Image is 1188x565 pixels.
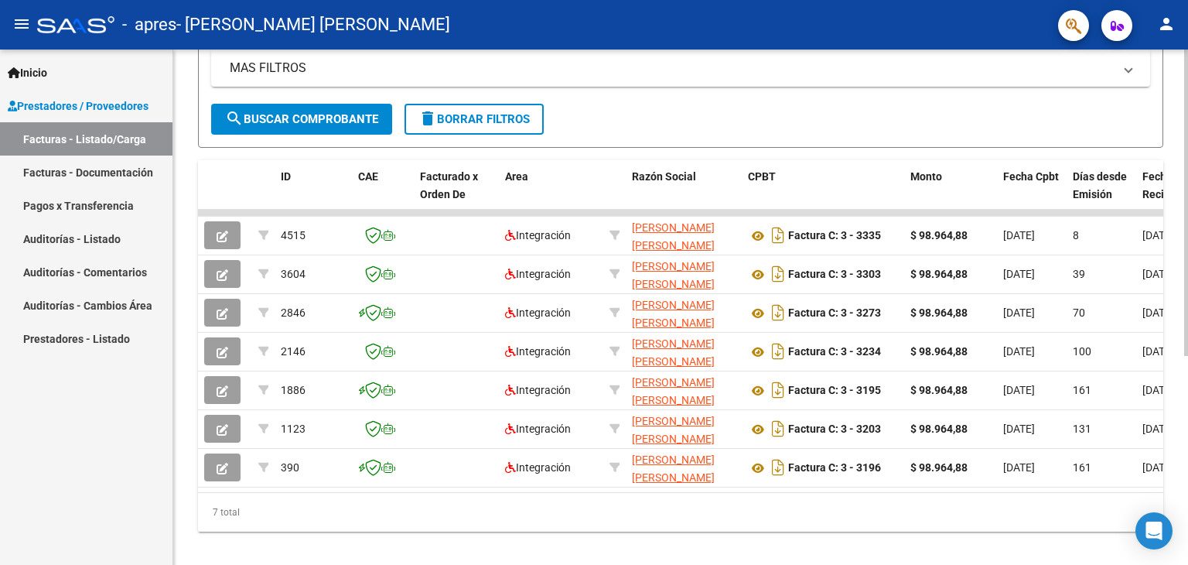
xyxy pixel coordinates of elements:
span: [PERSON_NAME] [PERSON_NAME] [632,260,715,290]
span: 39 [1073,268,1085,280]
strong: Factura C: 3 - 3303 [788,269,881,281]
span: [PERSON_NAME] [PERSON_NAME] [632,299,715,329]
span: Integración [505,229,571,241]
span: Razón Social [632,170,696,183]
i: Descargar documento [768,339,788,364]
span: [DATE] [1142,384,1174,396]
mat-icon: menu [12,15,31,33]
span: [DATE] [1142,268,1174,280]
span: Prestadores / Proveedores [8,98,148,115]
span: [DATE] [1003,461,1035,474]
i: Descargar documento [768,223,788,248]
span: 100 [1073,345,1091,358]
span: [PERSON_NAME] [PERSON_NAME] [632,415,715,445]
span: Integración [505,268,571,280]
span: [DATE] [1142,423,1174,435]
span: ID [281,170,291,183]
span: - apres [122,8,176,42]
span: [DATE] [1003,384,1035,396]
div: 27204564995 [632,335,736,368]
datatable-header-cell: Monto [904,160,997,228]
span: - [PERSON_NAME] [PERSON_NAME] [176,8,450,42]
span: [DATE] [1003,306,1035,319]
span: Integración [505,423,571,435]
datatable-header-cell: Facturado x Orden De [414,160,499,228]
span: Buscar Comprobante [225,112,378,126]
span: Borrar Filtros [418,112,530,126]
button: Buscar Comprobante [211,104,392,135]
div: 27204564995 [632,219,736,252]
div: 27204564995 [632,451,736,484]
span: 4515 [281,229,306,241]
span: 390 [281,461,299,474]
strong: $ 98.964,88 [910,384,968,396]
span: Fecha Recibido [1142,170,1186,200]
span: [PERSON_NAME] [PERSON_NAME] [632,454,715,484]
strong: Factura C: 3 - 3203 [788,423,881,436]
span: 161 [1073,461,1091,474]
datatable-header-cell: CAE [352,160,414,228]
datatable-header-cell: ID [275,160,352,228]
strong: $ 98.964,88 [910,423,968,435]
span: Facturado x Orden De [420,170,478,200]
span: [PERSON_NAME] [PERSON_NAME] [632,376,715,406]
strong: Factura C: 3 - 3195 [788,385,881,397]
span: [DATE] [1003,423,1035,435]
div: 27204564995 [632,296,736,329]
i: Descargar documento [768,378,788,402]
span: 131 [1073,423,1091,435]
span: 1123 [281,423,306,435]
div: 27204564995 [632,413,736,445]
span: [DATE] [1003,268,1035,280]
span: [DATE] [1142,461,1174,474]
mat-icon: delete [418,109,437,128]
span: CAE [358,170,378,183]
strong: Factura C: 3 - 3335 [788,230,881,242]
strong: $ 98.964,88 [910,268,968,280]
span: 70 [1073,306,1085,319]
span: 8 [1073,229,1079,241]
span: Fecha Cpbt [1003,170,1059,183]
mat-expansion-panel-header: MAS FILTROS [211,50,1150,87]
div: 27204564995 [632,374,736,406]
datatable-header-cell: Area [499,160,603,228]
datatable-header-cell: Razón Social [626,160,742,228]
span: CPBT [748,170,776,183]
span: [PERSON_NAME] [PERSON_NAME] [632,337,715,368]
span: 2146 [281,345,306,358]
span: Integración [505,461,571,474]
span: 1886 [281,384,306,396]
span: Monto [910,170,942,183]
mat-icon: person [1157,15,1176,33]
span: [PERSON_NAME] [PERSON_NAME] [632,221,715,252]
span: [DATE] [1003,229,1035,241]
span: 3604 [281,268,306,280]
datatable-header-cell: Días desde Emisión [1067,160,1136,228]
i: Descargar documento [768,455,788,480]
mat-icon: search [225,109,244,128]
strong: Factura C: 3 - 3273 [788,307,881,320]
span: [DATE] [1003,345,1035,358]
span: Inicio [8,64,47,81]
strong: Factura C: 3 - 3196 [788,462,881,474]
span: Integración [505,384,571,396]
strong: $ 98.964,88 [910,229,968,241]
i: Descargar documento [768,300,788,325]
datatable-header-cell: Fecha Cpbt [997,160,1067,228]
strong: $ 98.964,88 [910,345,968,358]
strong: $ 98.964,88 [910,306,968,319]
span: [DATE] [1142,229,1174,241]
mat-panel-title: MAS FILTROS [230,60,1113,77]
div: Open Intercom Messenger [1135,512,1173,550]
span: 2846 [281,306,306,319]
button: Borrar Filtros [405,104,544,135]
span: 161 [1073,384,1091,396]
strong: $ 98.964,88 [910,461,968,474]
span: [DATE] [1142,345,1174,358]
i: Descargar documento [768,262,788,286]
span: Días desde Emisión [1073,170,1127,200]
span: [DATE] [1142,306,1174,319]
span: Area [505,170,528,183]
datatable-header-cell: CPBT [742,160,904,228]
i: Descargar documento [768,416,788,441]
